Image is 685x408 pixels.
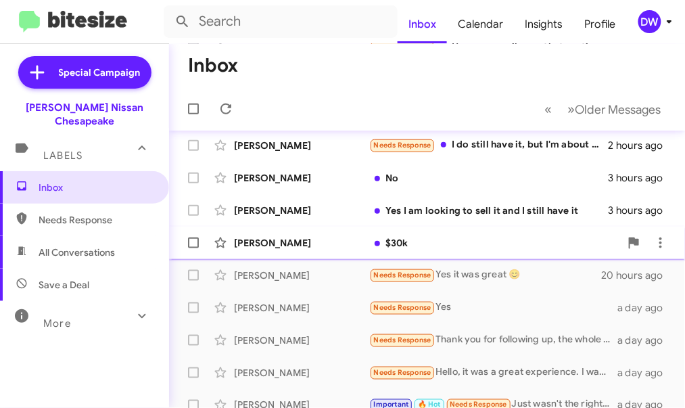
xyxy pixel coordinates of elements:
div: 2 hours ago [609,139,674,152]
span: Needs Response [39,213,153,227]
span: Needs Response [374,368,431,377]
input: Search [164,5,398,38]
span: Older Messages [575,102,661,117]
span: » [567,101,575,118]
div: $30k [369,236,620,250]
div: a day ago [617,334,674,347]
span: Labels [43,150,82,162]
a: Insights [514,5,574,44]
div: [PERSON_NAME] [234,301,369,315]
div: 20 hours ago [601,269,674,282]
button: Next [559,95,669,123]
a: Profile [574,5,627,44]
div: a day ago [617,366,674,380]
div: 3 hours ago [609,204,674,217]
div: Yes it was great 😊 [369,267,601,283]
span: All Conversations [39,246,115,259]
a: Inbox [398,5,447,44]
span: Needs Response [374,336,431,344]
div: [PERSON_NAME] [234,139,369,152]
nav: Page navigation example [537,95,669,123]
div: [PERSON_NAME] [234,171,369,185]
span: Needs Response [374,303,431,312]
span: Needs Response [374,141,431,150]
span: Inbox [39,181,153,194]
div: Thank you for following up, the whole buying process from start to finish went great. [369,332,617,348]
a: Calendar [447,5,514,44]
div: 3 hours ago [609,171,674,185]
span: Needs Response [374,271,431,279]
div: Yes [369,300,617,315]
div: [PERSON_NAME] [234,334,369,347]
div: [PERSON_NAME] [234,269,369,282]
h1: Inbox [188,55,238,76]
div: [PERSON_NAME] [234,366,369,380]
div: [PERSON_NAME] [234,236,369,250]
a: Special Campaign [18,56,151,89]
div: No [369,171,609,185]
div: Yes I am looking to sell it and I still have it [369,204,609,217]
div: Hello, it was a great experience. I want to pay off a few more bills in the next few months befor... [369,365,617,380]
button: Previous [536,95,560,123]
div: I do still have it, but I'm about 7k upside down in it, I'd like to pay it down some more before ... [369,137,609,153]
span: « [544,101,552,118]
span: Save a Deal [39,278,89,292]
button: DW [627,10,670,33]
div: DW [638,10,661,33]
span: More [43,317,71,330]
span: Special Campaign [59,66,141,79]
div: [PERSON_NAME] [234,204,369,217]
div: a day ago [617,301,674,315]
